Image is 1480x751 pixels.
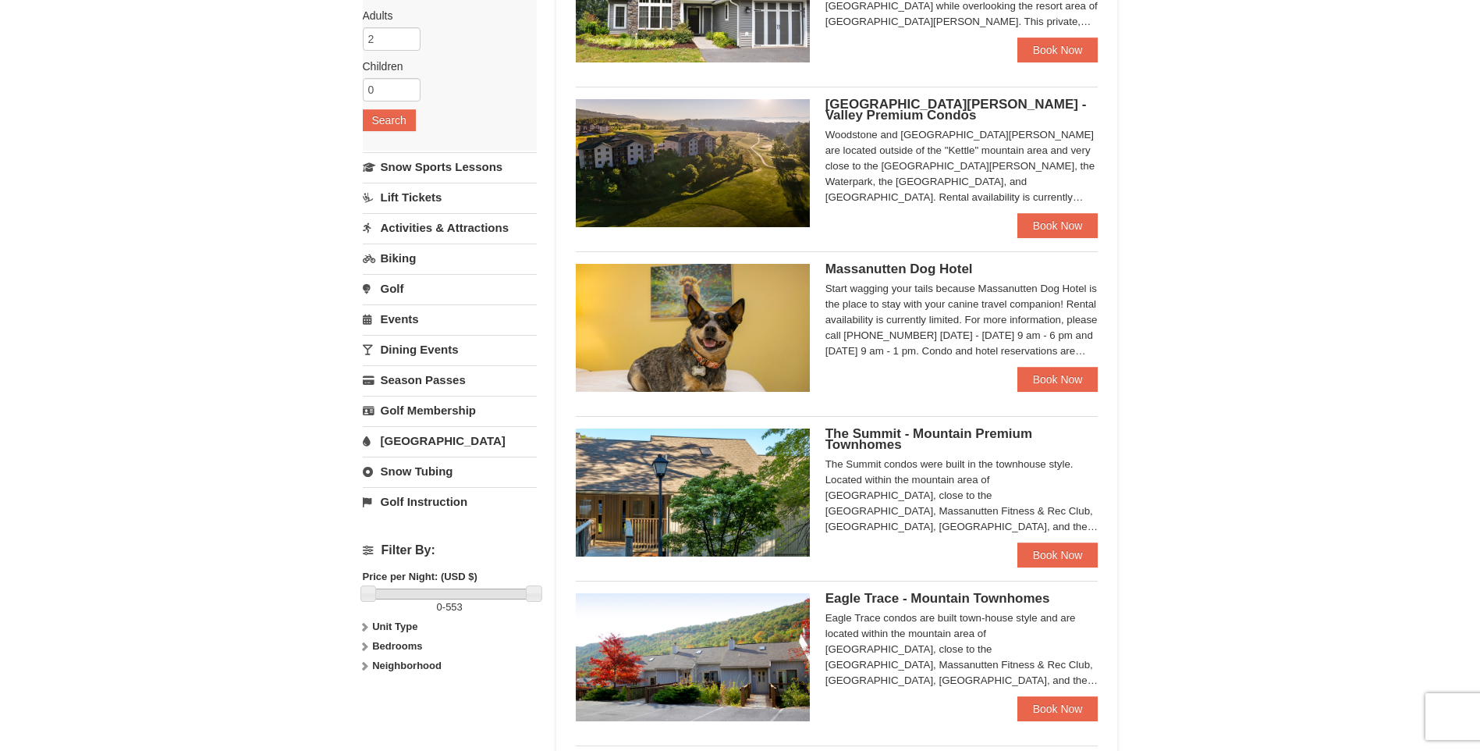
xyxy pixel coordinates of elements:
[363,571,477,582] strong: Price per Night: (USD $)
[825,426,1032,452] span: The Summit - Mountain Premium Townhomes
[825,610,1098,689] div: Eagle Trace condos are built town-house style and are located within the mountain area of [GEOGRA...
[372,640,422,652] strong: Bedrooms
[372,621,417,632] strong: Unit Type
[576,264,810,392] img: 27428181-5-81c892a3.jpg
[363,365,537,394] a: Season Passes
[363,396,537,425] a: Golf Membership
[825,591,1050,606] span: Eagle Trace - Mountain Townhomes
[1017,37,1098,62] a: Book Now
[363,600,537,615] label: -
[363,543,537,557] h4: Filter By:
[363,274,537,303] a: Golf
[825,97,1087,123] span: [GEOGRAPHIC_DATA][PERSON_NAME] - Valley Premium Condos
[363,487,537,516] a: Golf Instruction
[825,281,1098,359] div: Start wagging your tails because Massanutten Dog Hotel is the place to stay with your canine trav...
[825,457,1098,535] div: The Summit condos were built in the townhouse style. Located within the mountain area of [GEOGRAP...
[1017,213,1098,238] a: Book Now
[372,660,442,671] strong: Neighborhood
[363,183,537,212] a: Lift Tickets
[363,426,537,455] a: [GEOGRAPHIC_DATA]
[363,244,537,272] a: Biking
[437,601,442,613] span: 0
[363,213,537,242] a: Activities & Attractions
[445,601,463,613] span: 553
[825,127,1098,205] div: Woodstone and [GEOGRAPHIC_DATA][PERSON_NAME] are located outside of the "Kettle" mountain area an...
[363,8,525,23] label: Adults
[363,457,537,486] a: Snow Tubing
[1017,543,1098,568] a: Book Now
[1017,696,1098,721] a: Book Now
[363,335,537,364] a: Dining Events
[1017,367,1098,392] a: Book Now
[363,152,537,181] a: Snow Sports Lessons
[363,59,525,74] label: Children
[363,304,537,333] a: Events
[576,429,810,557] img: 19219034-1-0eee7e00.jpg
[363,109,416,131] button: Search
[576,99,810,227] img: 19219041-4-ec11c166.jpg
[825,262,973,276] span: Massanutten Dog Hotel
[576,593,810,721] img: 19218983-1-9b289e55.jpg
